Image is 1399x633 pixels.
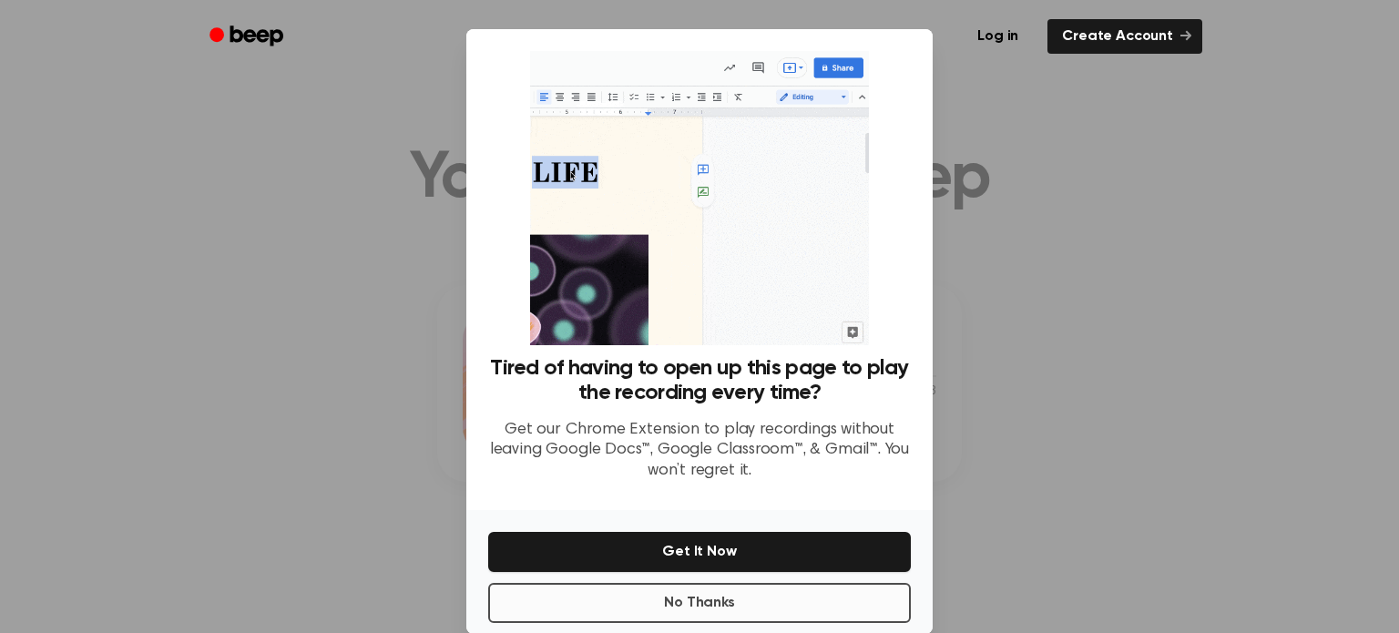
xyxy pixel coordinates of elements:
button: No Thanks [488,583,911,623]
img: Beep extension in action [530,51,868,345]
a: Log in [959,15,1036,57]
button: Get It Now [488,532,911,572]
h3: Tired of having to open up this page to play the recording every time? [488,356,911,405]
a: Create Account [1047,19,1202,54]
a: Beep [197,19,300,55]
p: Get our Chrome Extension to play recordings without leaving Google Docs™, Google Classroom™, & Gm... [488,420,911,482]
